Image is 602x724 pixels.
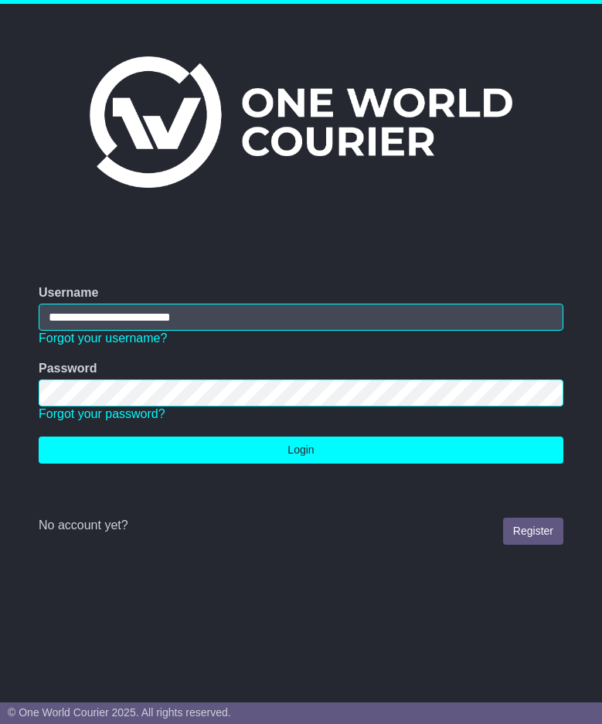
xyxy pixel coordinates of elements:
[8,706,231,719] span: © One World Courier 2025. All rights reserved.
[39,361,97,376] label: Password
[39,437,563,464] button: Login
[90,56,512,188] img: One World
[39,407,165,420] a: Forgot your password?
[503,518,563,545] a: Register
[39,518,563,532] div: No account yet?
[39,331,167,345] a: Forgot your username?
[39,285,98,300] label: Username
